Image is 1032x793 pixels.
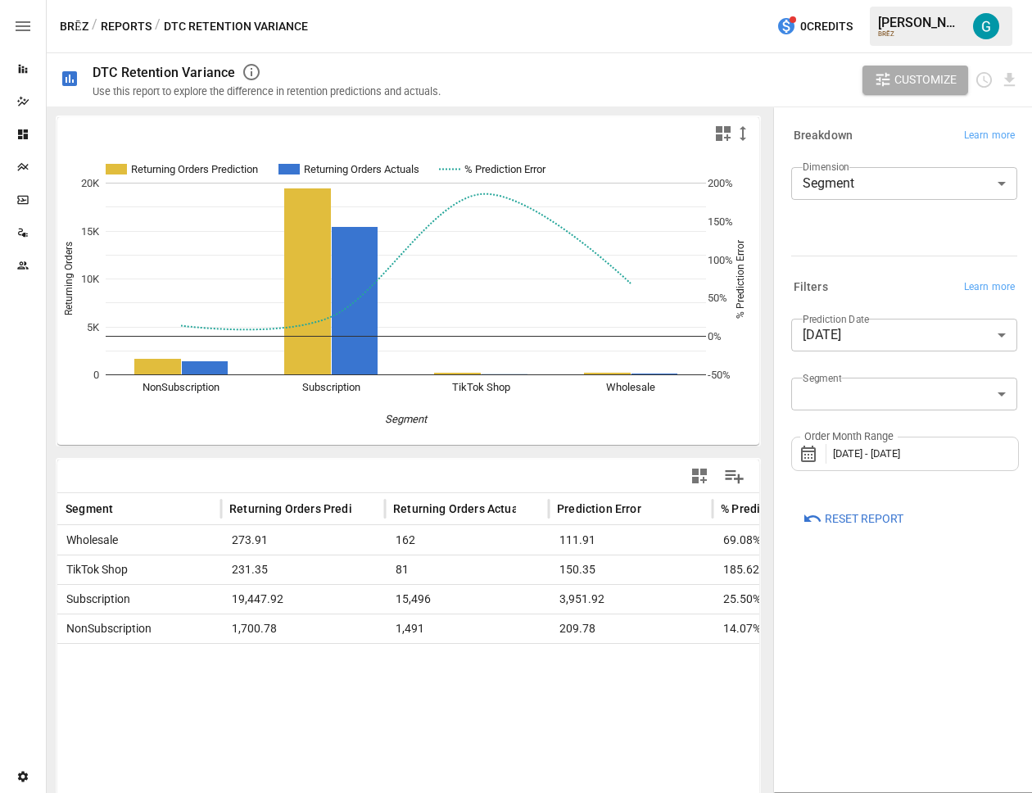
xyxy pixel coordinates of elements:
text: % Prediction Error [464,163,546,175]
span: 1,491 [393,614,541,643]
text: % Prediction Error [735,240,746,319]
span: Learn more [964,128,1015,144]
span: 162 [393,526,541,555]
span: Customize [894,70,957,90]
div: / [92,16,97,37]
text: 5K [87,321,100,333]
text: -50% [708,369,731,381]
div: BRĒZ [878,30,963,38]
button: Customize [862,66,969,95]
button: Sort [518,497,541,520]
span: Prediction Error [557,501,641,517]
button: Reports [101,16,152,37]
text: Returning Orders [63,242,75,316]
span: Learn more [964,279,1015,296]
button: BRĒZ [60,16,88,37]
text: 200% [708,177,733,189]
span: 111.91 [557,526,704,555]
text: Segment [385,413,428,425]
text: 50% [708,292,727,304]
img: Gavin Acres [973,13,999,39]
span: % Prediction Error [721,501,816,517]
div: [DATE] [791,319,1017,351]
span: TikTok Shop [60,555,128,584]
span: 231.35 [229,555,377,584]
button: Gavin Acres [963,3,1009,49]
h6: Breakdown [794,127,853,145]
text: Subscription [302,381,360,393]
span: 0 Credits [800,16,853,37]
span: 1,700.78 [229,614,377,643]
span: Returning Orders Prediction [229,501,379,517]
svg: A chart. [57,150,747,445]
span: 185.62% [721,555,868,584]
div: / [155,16,161,37]
div: Use this report to explore the difference in retention predictions and actuals. [93,85,441,97]
text: Returning Orders Actuals [304,163,419,175]
text: 0 [93,369,99,381]
text: 150% [708,215,733,228]
label: Segment [803,371,841,385]
button: Schedule report [975,70,994,89]
button: Sort [115,497,138,520]
div: Segment [791,167,1017,200]
button: Reset Report [791,504,915,533]
span: 25.50% [721,585,868,614]
text: 0% [708,330,722,342]
span: 3,951.92 [557,585,704,614]
div: DTC Retention Variance [93,65,235,80]
label: Dimension [803,160,849,174]
text: NonSubscription [143,381,220,393]
button: Sort [354,497,377,520]
button: Download report [1000,70,1019,89]
text: Wholesale [606,381,655,393]
span: 19,447.92 [229,585,377,614]
span: Returning Orders Actuals [393,501,527,517]
span: 69.08% [721,526,868,555]
span: 14.07% [721,614,868,643]
text: 15K [81,225,100,238]
button: Sort [643,497,666,520]
button: 0Credits [770,11,859,42]
button: Manage Columns [716,458,753,495]
label: Prediction Date [803,312,869,326]
span: 81 [393,555,541,584]
span: Segment [66,501,113,517]
text: 20K [81,177,100,189]
span: [DATE] - [DATE] [833,447,900,460]
span: 150.35 [557,555,704,584]
text: Returning Orders Prediction [131,163,258,175]
label: Order Month Range [800,429,898,444]
span: 209.78 [557,614,704,643]
div: [PERSON_NAME] [878,15,963,30]
text: 100% [708,254,733,266]
span: 273.91 [229,526,377,555]
span: NonSubscription [60,614,152,643]
span: Reset Report [825,509,903,529]
span: Subscription [60,585,130,614]
span: 15,496 [393,585,541,614]
h6: Filters [794,279,828,297]
text: 10K [81,273,100,285]
span: Wholesale [60,526,118,555]
text: TikTok Shop [452,381,510,393]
